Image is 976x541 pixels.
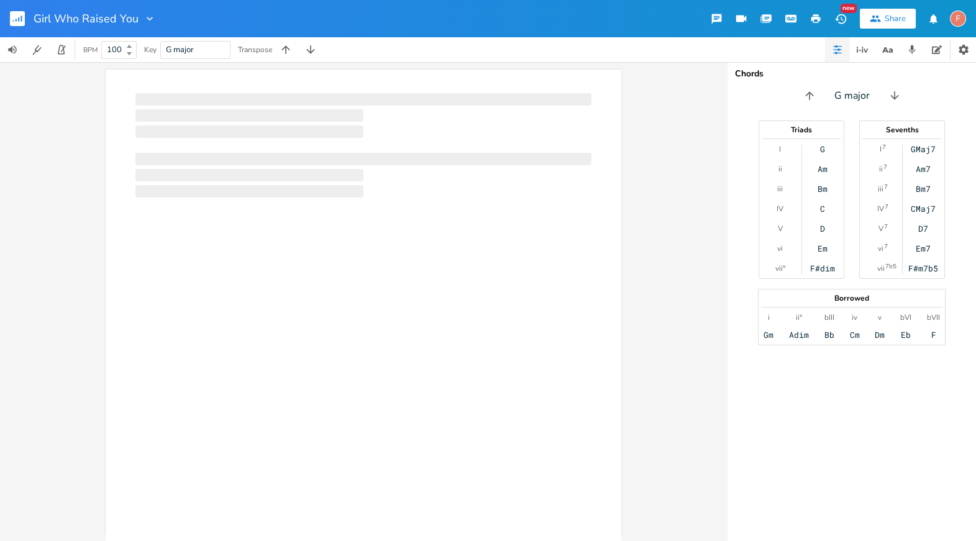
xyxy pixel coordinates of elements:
[901,330,911,340] div: Eb
[778,224,783,234] div: V
[916,164,931,174] div: Am7
[759,126,844,134] div: Triads
[796,312,802,322] div: ii°
[916,184,931,194] div: Bm7
[777,184,783,194] div: iii
[860,9,916,29] button: Share
[931,330,936,340] div: F
[238,46,272,53] div: Transpose
[768,312,770,322] div: i
[884,182,888,192] sup: 7
[878,224,883,234] div: V
[820,224,825,234] div: D
[849,330,859,340] div: Cm
[878,312,882,322] div: v
[735,70,969,78] div: Chords
[911,204,936,214] div: CMaj7
[824,312,834,322] div: bIII
[777,243,783,253] div: vi
[820,144,825,154] div: G
[775,263,785,273] div: vii°
[818,184,828,194] div: Bm
[885,13,906,24] div: Share
[877,204,884,214] div: IV
[882,142,886,152] sup: 7
[884,222,888,232] sup: 7
[879,164,883,174] div: ii
[885,202,888,212] sup: 7
[166,44,194,55] span: G major
[824,330,834,340] div: Bb
[841,4,857,13] div: New
[779,144,781,154] div: I
[908,263,938,273] div: F#m7b5
[834,89,870,103] span: G major
[764,330,773,340] div: Gm
[810,263,835,273] div: F#dim
[884,242,888,252] sup: 7
[852,312,857,322] div: iv
[900,312,911,322] div: bVI
[828,7,853,30] button: New
[916,243,931,253] div: Em7
[860,126,944,134] div: Sevenths
[144,46,157,53] div: Key
[880,144,882,154] div: I
[34,13,139,24] span: Girl Who Raised You
[918,224,928,234] div: D7
[878,243,883,253] div: vi
[878,184,883,194] div: iii
[875,330,885,340] div: Dm
[818,164,828,174] div: Am
[778,164,782,174] div: ii
[759,294,945,302] div: Borrowed
[927,312,940,322] div: bVII
[885,261,896,271] sup: 7b5
[950,4,966,33] button: F
[911,144,936,154] div: GMaj7
[820,204,825,214] div: C
[789,330,809,340] div: Adim
[818,243,828,253] div: Em
[950,11,966,27] div: fuzzyip
[877,263,885,273] div: vii
[83,47,98,53] div: BPM
[777,204,783,214] div: IV
[883,162,887,172] sup: 7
